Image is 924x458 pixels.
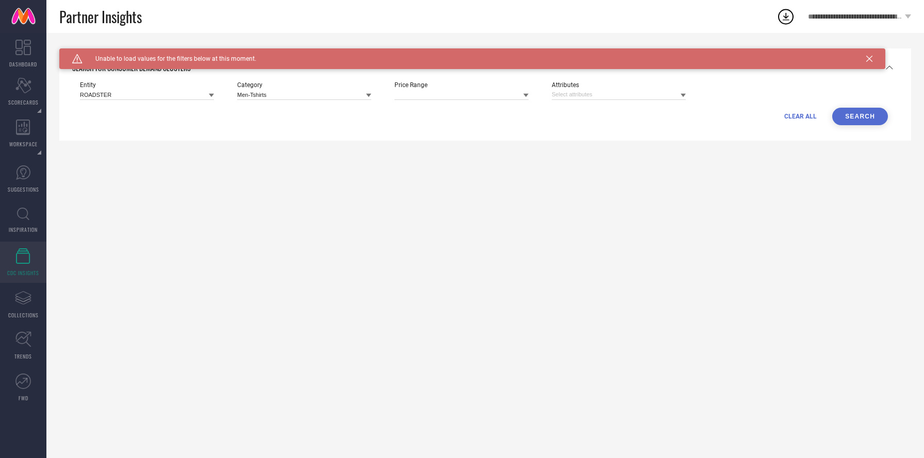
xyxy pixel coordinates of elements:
[8,185,39,193] span: SUGGESTIONS
[7,269,39,277] span: CDC INSIGHTS
[82,55,256,62] span: Unable to load values for the filters below at this moment.
[552,89,686,100] input: Select attributes
[8,98,39,106] span: SCORECARDS
[9,60,37,68] span: DASHBOARD
[552,81,686,89] span: Attributes
[59,6,142,27] span: Partner Insights
[237,81,371,89] span: Category
[394,81,529,89] span: Price Range
[784,113,817,120] span: CLEAR ALL
[8,311,39,319] span: COLLECTIONS
[9,226,38,233] span: INSPIRATION
[80,81,214,89] span: Entity
[777,7,795,26] div: Open download list
[9,140,38,148] span: WORKSPACE
[14,352,32,360] span: TRENDS
[19,394,28,402] span: FWD
[832,108,888,125] button: Search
